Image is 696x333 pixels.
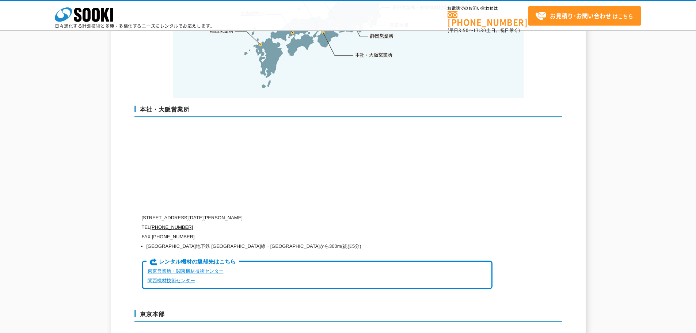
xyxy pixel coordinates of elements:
a: [PHONE_NUMBER] [448,11,528,26]
strong: お見積り･お問い合わせ [550,11,611,20]
p: [STREET_ADDRESS][DATE][PERSON_NAME] [142,213,492,223]
a: [PHONE_NUMBER] [150,224,193,230]
a: お見積り･お問い合わせはこちら [528,6,641,26]
span: 8:50 [459,27,469,34]
a: 本社・大阪営業所 [354,51,393,58]
span: はこちら [535,11,633,22]
h3: 本社・大阪営業所 [134,106,562,117]
span: レンタル機材の返却先はこちら [147,258,239,266]
p: TEL [142,223,492,232]
span: (平日 ～ 土日、祝日除く) [448,27,520,34]
p: FAX [PHONE_NUMBER] [142,232,492,242]
a: 関西機材技術センター [148,278,195,283]
li: [GEOGRAPHIC_DATA]地下鉄 [GEOGRAPHIC_DATA]線・[GEOGRAPHIC_DATA]から300m(徒歩5分) [147,242,492,251]
span: 17:30 [473,27,486,34]
a: 静岡営業所 [370,33,393,40]
span: お電話でのお問い合わせは [448,6,528,11]
p: 日々進化する計測技術と多種・多様化するニーズにレンタルでお応えします。 [55,24,215,28]
h3: 東京本部 [134,310,562,322]
a: 東京営業所・関東機材技術センター [148,268,224,274]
